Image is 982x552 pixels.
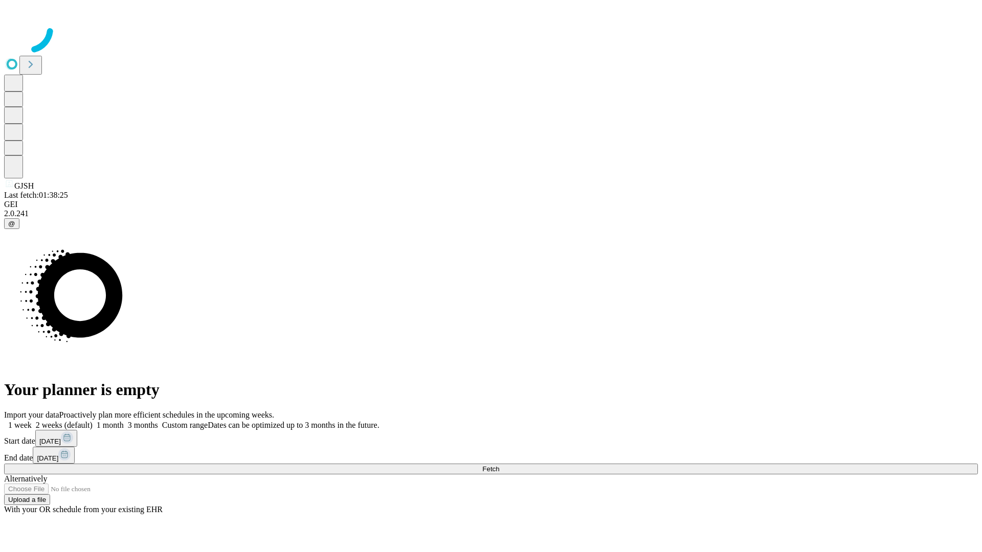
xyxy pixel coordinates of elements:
[4,494,50,505] button: Upload a file
[8,220,15,227] span: @
[4,505,163,514] span: With your OR schedule from your existing EHR
[35,430,77,447] button: [DATE]
[128,421,158,429] span: 3 months
[59,410,274,419] span: Proactively plan more efficient schedules in the upcoming weeks.
[4,209,978,218] div: 2.0.241
[4,191,68,199] span: Last fetch: 01:38:25
[4,410,59,419] span: Import your data
[4,447,978,464] div: End date
[4,200,978,209] div: GEI
[8,421,32,429] span: 1 week
[4,474,47,483] span: Alternatively
[208,421,379,429] span: Dates can be optimized up to 3 months in the future.
[37,454,58,462] span: [DATE]
[4,430,978,447] div: Start date
[36,421,93,429] span: 2 weeks (default)
[97,421,124,429] span: 1 month
[4,380,978,399] h1: Your planner is empty
[482,465,499,473] span: Fetch
[33,447,75,464] button: [DATE]
[4,464,978,474] button: Fetch
[14,181,34,190] span: GJSH
[39,438,61,445] span: [DATE]
[162,421,208,429] span: Custom range
[4,218,19,229] button: @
